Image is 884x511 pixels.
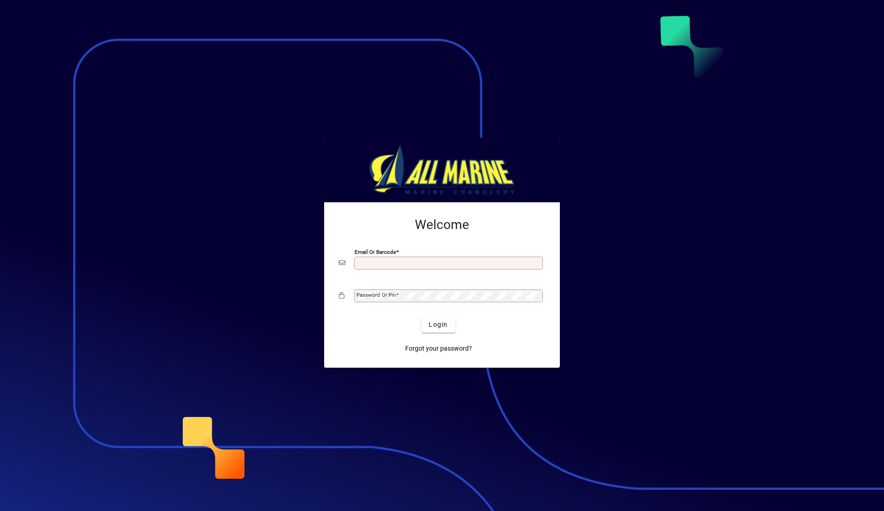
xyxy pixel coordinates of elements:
[429,320,448,329] span: Login
[405,344,472,353] span: Forgot your password?
[401,340,476,357] a: Forgot your password?
[355,249,396,255] mat-label: Email or Barcode
[339,217,545,233] h2: Welcome
[421,316,455,333] button: Login
[356,292,396,298] mat-label: Password or Pin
